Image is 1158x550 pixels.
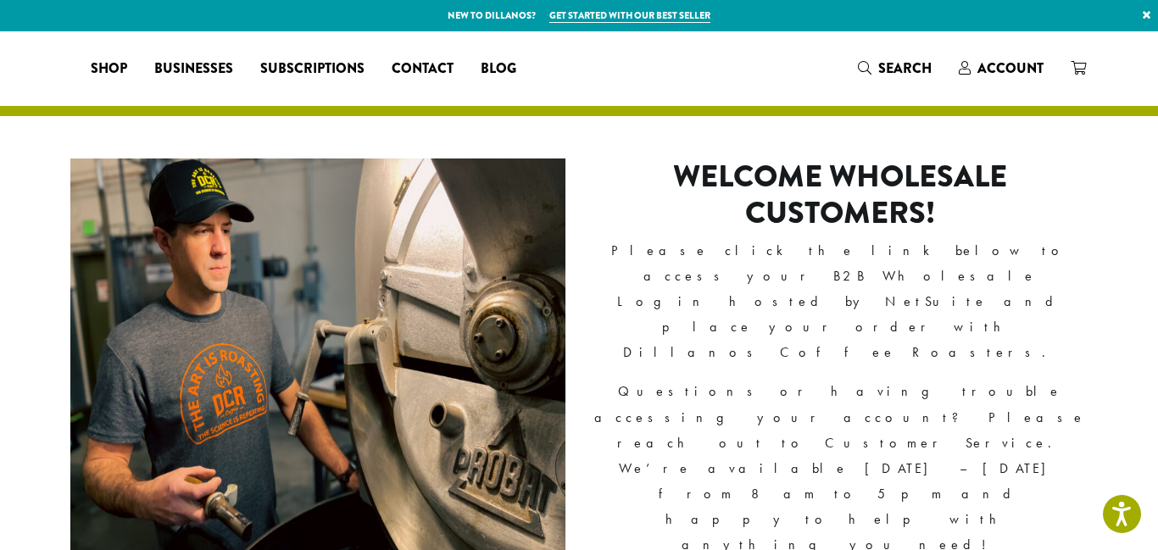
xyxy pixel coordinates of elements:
a: Shop [77,55,141,82]
h2: Welcome Wholesale Customers! [593,158,1088,231]
span: Account [977,58,1044,78]
span: Subscriptions [260,58,365,80]
p: Please click the link below to access your B2B Wholesale Login hosted by NetSuite and place your ... [593,238,1088,365]
a: Get started with our best seller [549,8,710,23]
span: Blog [481,58,516,80]
span: Businesses [154,58,233,80]
span: Shop [91,58,127,80]
a: Search [844,54,945,82]
span: Contact [392,58,454,80]
span: Search [878,58,932,78]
